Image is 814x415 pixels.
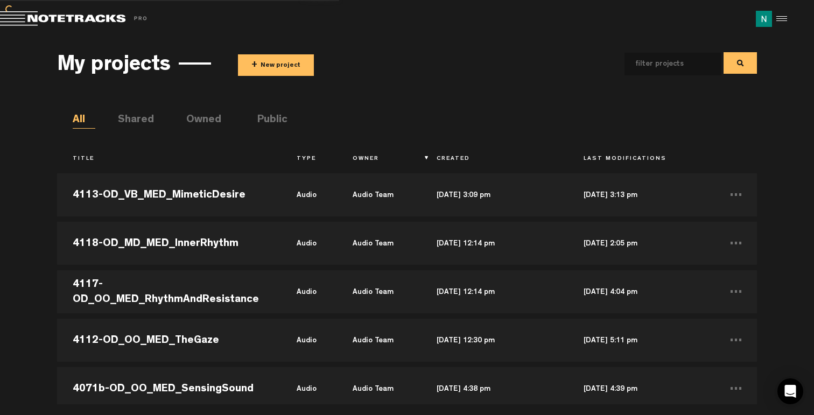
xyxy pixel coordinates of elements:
[57,316,281,364] td: 4112-OD_OO_MED_TheGaze
[715,171,757,219] td: ...
[238,54,314,76] button: +New project
[568,150,715,168] th: Last Modifications
[715,219,757,268] td: ...
[421,171,568,219] td: [DATE] 3:09 pm
[568,364,715,413] td: [DATE] 4:39 pm
[568,268,715,316] td: [DATE] 4:04 pm
[568,316,715,364] td: [DATE] 5:11 pm
[337,150,421,168] th: Owner
[118,112,141,129] li: Shared
[57,364,281,413] td: 4071b-OD_OO_MED_SensingSound
[281,219,337,268] td: audio
[421,150,568,168] th: Created
[715,268,757,316] td: ...
[57,150,281,168] th: Title
[337,268,421,316] td: Audio Team
[421,219,568,268] td: [DATE] 12:14 pm
[281,171,337,219] td: audio
[337,219,421,268] td: Audio Team
[421,316,568,364] td: [DATE] 12:30 pm
[337,171,421,219] td: Audio Team
[624,53,704,75] input: filter projects
[715,364,757,413] td: ...
[57,171,281,219] td: 4113-OD_VB_MED_MimeticDesire
[251,59,257,72] span: +
[421,268,568,316] td: [DATE] 12:14 pm
[337,364,421,413] td: Audio Team
[568,219,715,268] td: [DATE] 2:05 pm
[281,268,337,316] td: audio
[186,112,209,129] li: Owned
[73,112,95,129] li: All
[57,219,281,268] td: 4118-OD_MD_MED_InnerRhythm
[337,316,421,364] td: Audio Team
[281,364,337,413] td: audio
[568,171,715,219] td: [DATE] 3:13 pm
[756,11,772,27] img: ACg8ocLu3IjZ0q4g3Sv-67rBggf13R-7caSq40_txJsJBEcwv2RmFg=s96-c
[57,268,281,316] td: 4117-OD_OO_MED_RhythmAndResistance
[281,316,337,364] td: audio
[715,316,757,364] td: ...
[281,150,337,168] th: Type
[257,112,280,129] li: Public
[57,54,171,78] h3: My projects
[421,364,568,413] td: [DATE] 4:38 pm
[777,378,803,404] div: Open Intercom Messenger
